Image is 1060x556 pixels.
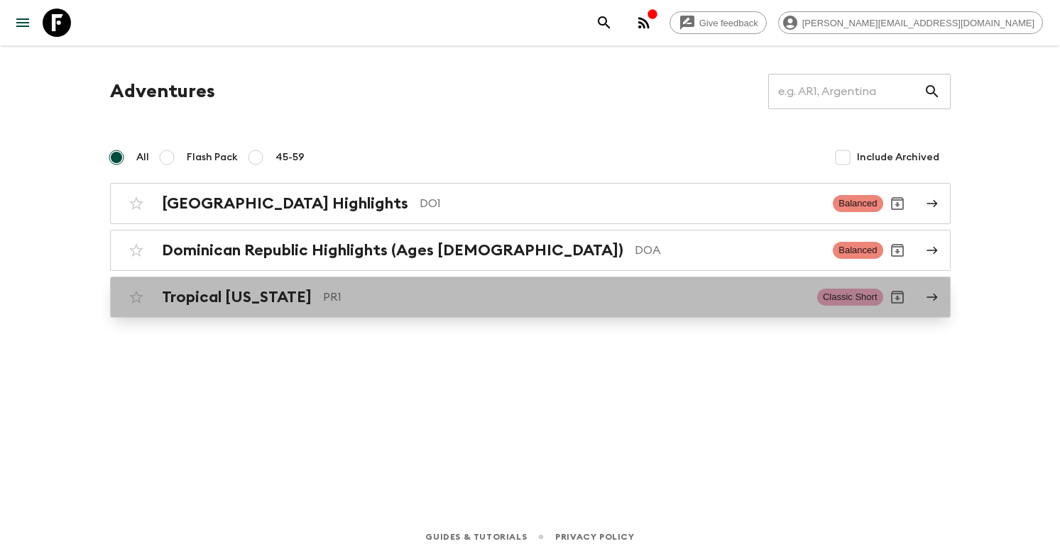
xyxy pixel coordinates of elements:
[323,289,806,306] p: PR1
[670,11,767,34] a: Give feedback
[110,277,951,318] a: Tropical [US_STATE]PR1Classic ShortArchive
[590,9,618,37] button: search adventures
[162,288,312,306] h2: Tropical [US_STATE]
[136,150,149,165] span: All
[162,194,408,213] h2: [GEOGRAPHIC_DATA] Highlights
[555,529,634,545] a: Privacy Policy
[635,242,822,259] p: DOA
[883,236,912,265] button: Archive
[9,9,37,37] button: menu
[162,241,623,260] h2: Dominican Republic Highlights (Ages [DEMOGRAPHIC_DATA])
[778,11,1043,34] div: [PERSON_NAME][EMAIL_ADDRESS][DOMAIN_NAME]
[833,242,883,259] span: Balanced
[817,289,883,306] span: Classic Short
[883,283,912,311] button: Archive
[883,189,912,218] button: Archive
[833,195,883,212] span: Balanced
[110,77,215,106] h1: Adventures
[187,150,238,165] span: Flash Pack
[794,18,1042,28] span: [PERSON_NAME][EMAIL_ADDRESS][DOMAIN_NAME]
[768,72,924,111] input: e.g. AR1, Argentina
[110,230,951,271] a: Dominican Republic Highlights (Ages [DEMOGRAPHIC_DATA])DOABalancedArchive
[275,150,305,165] span: 45-59
[420,195,822,212] p: DO1
[692,18,766,28] span: Give feedback
[857,150,939,165] span: Include Archived
[110,183,951,224] a: [GEOGRAPHIC_DATA] HighlightsDO1BalancedArchive
[425,529,527,545] a: Guides & Tutorials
